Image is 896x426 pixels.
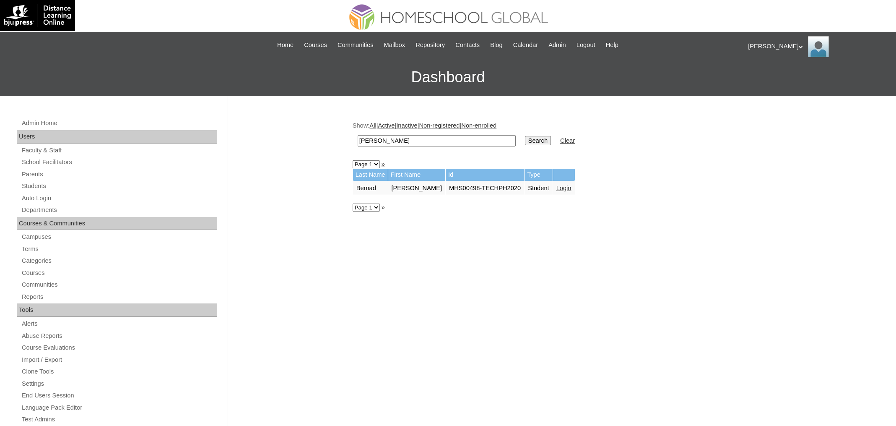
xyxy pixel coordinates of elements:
[748,36,888,57] div: [PERSON_NAME]
[21,145,217,156] a: Faculty & Staff
[544,40,570,50] a: Admin
[525,181,553,196] td: Student
[333,40,378,50] a: Communities
[451,40,484,50] a: Contacts
[382,204,385,211] a: »
[384,40,405,50] span: Mailbox
[416,40,445,50] span: Repository
[17,130,217,144] div: Users
[273,40,298,50] a: Home
[304,40,327,50] span: Courses
[411,40,449,50] a: Repository
[353,121,768,151] div: Show: | | | |
[21,379,217,389] a: Settings
[380,40,410,50] a: Mailbox
[300,40,331,50] a: Courses
[461,122,496,129] a: Non-enrolled
[17,217,217,230] div: Courses & Communities
[21,342,217,353] a: Course Evaluations
[369,122,376,129] a: All
[17,303,217,317] div: Tools
[577,40,595,50] span: Logout
[21,414,217,425] a: Test Admins
[572,40,600,50] a: Logout
[21,169,217,180] a: Parents
[21,256,217,266] a: Categories
[419,122,460,129] a: Non-registered
[21,244,217,254] a: Terms
[388,169,446,181] td: First Name
[21,181,217,191] a: Students
[509,40,542,50] a: Calendar
[21,366,217,377] a: Clone Tools
[21,268,217,278] a: Courses
[21,280,217,290] a: Communities
[525,169,553,181] td: Type
[21,118,217,128] a: Admin Home
[4,58,892,96] h3: Dashboard
[21,355,217,365] a: Import / Export
[606,40,618,50] span: Help
[21,319,217,329] a: Alerts
[353,181,388,196] td: Bernad
[353,169,388,181] td: Last Name
[21,292,217,302] a: Reports
[21,402,217,413] a: Language Pack Editor
[548,40,566,50] span: Admin
[378,122,395,129] a: Active
[4,4,71,27] img: logo-white.png
[382,161,385,167] a: »
[602,40,623,50] a: Help
[277,40,293,50] span: Home
[455,40,480,50] span: Contacts
[446,181,524,196] td: MHS00498-TECHPH2020
[21,205,217,215] a: Departments
[21,331,217,341] a: Abuse Reports
[338,40,374,50] span: Communities
[21,193,217,204] a: Auto Login
[388,181,446,196] td: [PERSON_NAME]
[358,135,516,146] input: Search
[21,157,217,167] a: School Facilitators
[446,169,524,181] td: Id
[490,40,502,50] span: Blog
[21,232,217,242] a: Campuses
[808,36,829,57] img: Ariane Ebuen
[21,390,217,401] a: End Users Session
[556,185,571,191] a: Login
[396,122,418,129] a: Inactive
[560,137,575,144] a: Clear
[486,40,506,50] a: Blog
[525,136,551,145] input: Search
[513,40,538,50] span: Calendar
